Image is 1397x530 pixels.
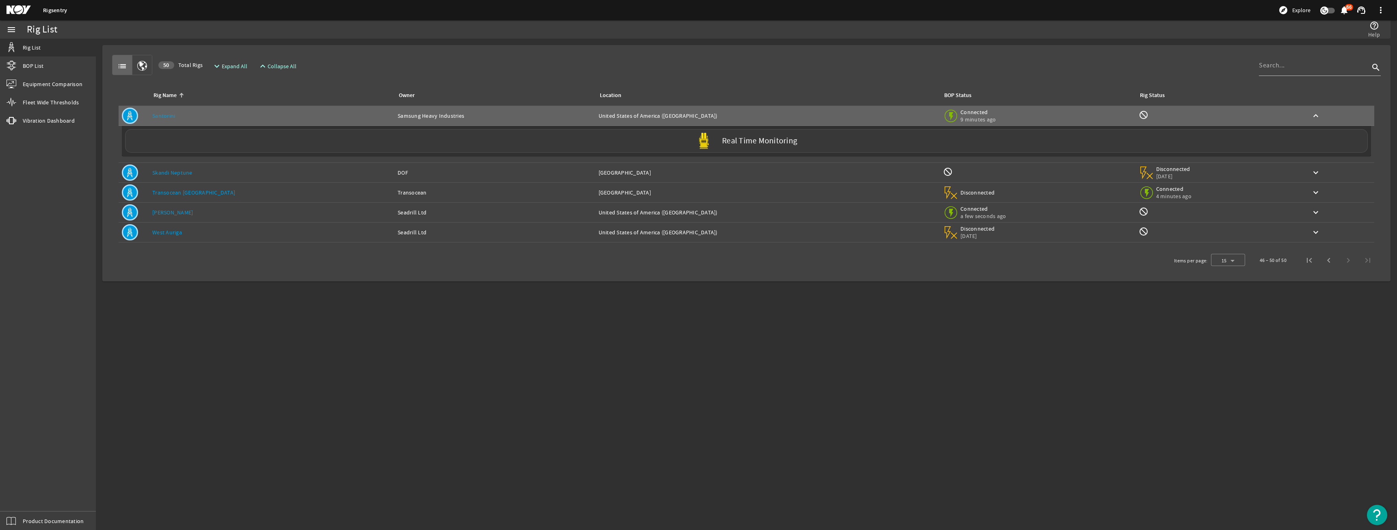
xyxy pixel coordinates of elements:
span: Fleet Wide Thresholds [23,98,79,106]
div: Location [599,91,934,100]
div: Samsung Heavy Industries [398,112,592,120]
mat-icon: Rig Monitoring not available for this rig [1139,227,1148,236]
div: 46 – 50 of 50 [1260,256,1287,264]
div: BOP Status [944,91,971,100]
span: Total Rigs [158,61,203,69]
mat-icon: keyboard_arrow_down [1311,168,1321,177]
span: Collapse All [268,62,296,70]
span: Equipment Comparison [23,80,82,88]
div: Rig List [27,26,57,34]
button: Expand All [209,59,251,74]
div: [GEOGRAPHIC_DATA] [599,188,937,197]
div: DOF [398,169,592,177]
span: Expand All [222,62,247,70]
div: Rig Status [1140,91,1165,100]
input: Search... [1259,61,1369,70]
span: Vibration Dashboard [23,117,75,125]
span: Connected [960,108,996,116]
mat-icon: keyboard_arrow_down [1311,208,1321,217]
span: Help [1368,30,1380,39]
button: more_vert [1371,0,1391,20]
div: Owner [399,91,415,100]
span: a few seconds ago [960,212,1006,220]
label: Real Time Monitoring [722,137,797,145]
mat-icon: vibration [6,116,16,125]
span: [DATE] [960,232,995,240]
div: Rig Name [154,91,177,100]
span: Connected [1156,185,1192,193]
div: Items per page: [1174,257,1208,265]
span: 9 minutes ago [960,116,996,123]
img: Yellowpod.svg [696,133,712,149]
mat-icon: help_outline [1369,21,1379,30]
a: Transocean [GEOGRAPHIC_DATA] [152,189,235,196]
a: West Auriga [152,229,182,236]
button: First page [1300,251,1319,270]
div: [GEOGRAPHIC_DATA] [599,169,937,177]
span: Disconnected [960,189,995,196]
mat-icon: Rig Monitoring not available for this rig [1139,207,1148,216]
span: Rig List [23,43,41,52]
a: Skandi Neptune [152,169,192,176]
span: [DATE] [1156,173,1191,180]
mat-icon: notifications [1339,5,1349,15]
button: Collapse All [255,59,300,74]
div: Location [600,91,621,100]
a: Real Time Monitoring [122,129,1371,153]
a: Santorini [152,112,175,119]
span: Disconnected [1156,165,1191,173]
div: Rig Name [152,91,388,100]
span: Explore [1292,6,1310,14]
mat-icon: expand_less [258,61,264,71]
button: Explore [1275,4,1314,17]
div: Transocean [398,188,592,197]
span: 4 minutes ago [1156,193,1192,200]
span: BOP List [23,62,43,70]
mat-icon: expand_more [212,61,218,71]
mat-icon: explore [1278,5,1288,15]
div: United States of America ([GEOGRAPHIC_DATA]) [599,112,937,120]
div: 50 [158,61,174,69]
button: Open Resource Center [1367,505,1387,525]
div: Seadrill Ltd [398,208,592,216]
div: United States of America ([GEOGRAPHIC_DATA]) [599,208,937,216]
span: Disconnected [960,225,995,232]
div: Owner [398,91,588,100]
mat-icon: list [117,61,127,71]
span: Product Documentation [23,517,84,525]
span: Connected [960,205,1006,212]
a: Rigsentry [43,6,67,14]
mat-icon: support_agent [1356,5,1366,15]
button: 66 [1340,6,1348,15]
mat-icon: keyboard_arrow_up [1311,111,1321,121]
div: Seadrill Ltd [398,228,592,236]
mat-icon: keyboard_arrow_down [1311,188,1321,197]
i: search [1371,63,1381,72]
a: [PERSON_NAME] [152,209,193,216]
button: Previous page [1319,251,1339,270]
mat-icon: BOP Monitoring not available for this rig [943,167,953,177]
mat-icon: keyboard_arrow_down [1311,227,1321,237]
mat-icon: Rig Monitoring not available for this rig [1139,110,1148,120]
div: United States of America ([GEOGRAPHIC_DATA]) [599,228,937,236]
mat-icon: menu [6,25,16,35]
